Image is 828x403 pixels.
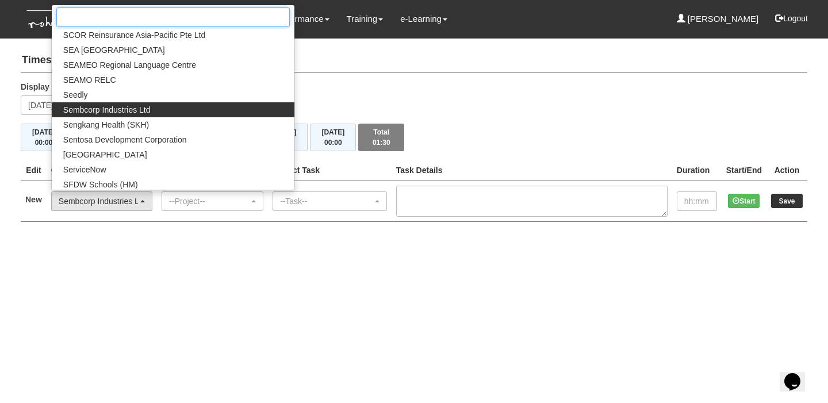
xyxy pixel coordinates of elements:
[63,164,106,175] span: ServiceNow
[21,160,47,181] th: Edit
[324,139,342,147] span: 00:00
[56,7,290,27] input: Search
[280,195,373,207] div: --Task--
[63,29,205,41] span: SCOR Reinsurance Asia-Pacific Pte Ltd
[672,160,722,181] th: Duration
[63,179,138,190] span: SFDW Schools (HM)
[780,357,816,392] iframe: chat widget
[25,194,42,205] label: New
[21,124,67,151] button: [DATE]00:00
[677,6,759,32] a: [PERSON_NAME]
[273,191,387,211] button: --Task--
[63,44,165,56] span: SEA [GEOGRAPHIC_DATA]
[268,160,392,181] th: Project Task
[63,74,116,86] span: SEAMO RELC
[63,134,187,145] span: Sentosa Development Corporation
[392,160,672,181] th: Task Details
[63,89,88,101] span: Seedly
[373,139,390,147] span: 01:30
[63,59,196,71] span: SEAMEO Regional Language Centre
[358,124,404,151] button: Total01:30
[274,6,329,32] a: Performance
[722,160,766,181] th: Start/End
[21,49,807,72] h4: Timesheets
[677,191,717,211] input: hh:mm
[771,194,803,208] input: Save
[310,124,356,151] button: [DATE]00:00
[767,5,816,32] button: Logout
[59,195,139,207] div: Sembcorp Industries Ltd
[35,139,53,147] span: 00:00
[169,195,249,207] div: --Project--
[63,149,147,160] span: [GEOGRAPHIC_DATA]
[63,104,151,116] span: Sembcorp Industries Ltd
[51,191,153,211] button: Sembcorp Industries Ltd
[766,160,807,181] th: Action
[21,124,807,151] div: Timesheet Week Summary
[347,6,384,32] a: Training
[400,6,447,32] a: e-Learning
[728,194,760,208] button: Start
[21,81,95,93] label: Display the week of
[63,119,149,131] span: Sengkang Health (SKH)
[47,160,158,181] th: Client
[162,191,263,211] button: --Project--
